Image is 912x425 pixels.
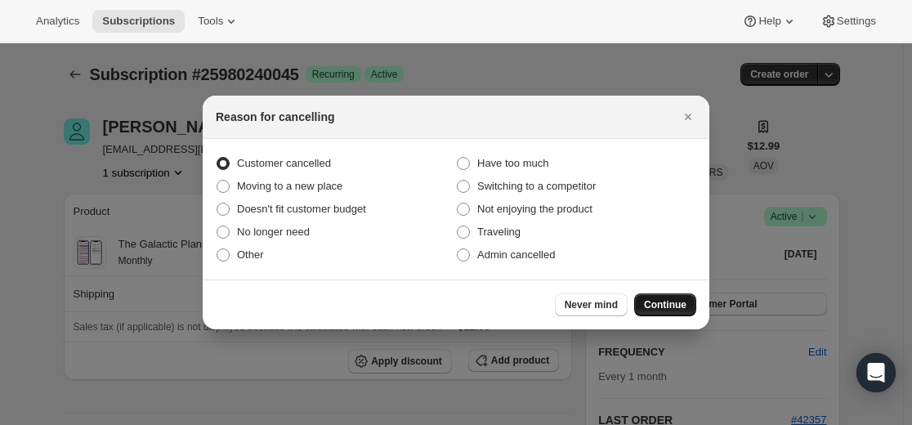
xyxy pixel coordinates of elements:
[237,180,342,192] span: Moving to a new place
[634,293,696,316] button: Continue
[237,248,264,261] span: Other
[677,105,700,128] button: Close
[237,226,310,238] span: No longer need
[555,293,628,316] button: Never mind
[758,15,780,28] span: Help
[477,226,521,238] span: Traveling
[237,203,366,215] span: Doesn't fit customer budget
[856,353,896,392] div: Open Intercom Messenger
[92,10,185,33] button: Subscriptions
[644,298,686,311] span: Continue
[198,15,223,28] span: Tools
[477,203,592,215] span: Not enjoying the product
[36,15,79,28] span: Analytics
[477,157,548,169] span: Have too much
[811,10,886,33] button: Settings
[26,10,89,33] button: Analytics
[216,109,334,125] h2: Reason for cancelling
[102,15,175,28] span: Subscriptions
[732,10,807,33] button: Help
[477,180,596,192] span: Switching to a competitor
[237,157,331,169] span: Customer cancelled
[837,15,876,28] span: Settings
[188,10,249,33] button: Tools
[477,248,555,261] span: Admin cancelled
[565,298,618,311] span: Never mind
